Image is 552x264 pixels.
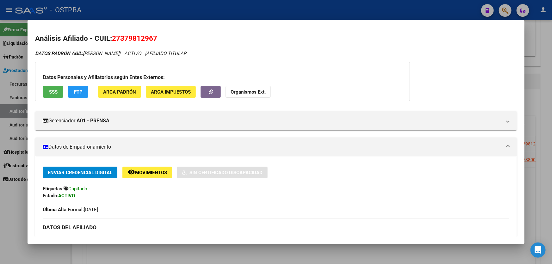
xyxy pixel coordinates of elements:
[146,51,186,56] span: AFILIADO TITULAR
[530,243,546,258] div: Open Intercom Messenger
[48,170,112,175] span: Enviar Credencial Digital
[43,167,117,178] button: Enviar Credencial Digital
[58,193,75,199] strong: ACTIVO
[35,51,83,56] strong: DATOS PADRÓN ÁGIL:
[151,89,191,95] span: ARCA Impuestos
[226,86,271,98] button: Organismos Ext.
[43,143,502,151] mat-panel-title: Datos de Empadronamiento
[103,89,136,95] span: ARCA Padrón
[122,167,172,178] button: Movimientos
[135,170,167,175] span: Movimientos
[43,207,84,212] strong: Última Alta Formal:
[35,51,186,56] i: | ACTIVO |
[112,34,157,42] span: 27379812967
[43,193,58,199] strong: Estado:
[231,89,266,95] strong: Organismos Ext.
[43,74,402,81] h3: Datos Personales y Afiliatorios según Entes Externos:
[68,186,90,192] span: Capitado -
[43,207,98,212] span: [DATE]
[146,86,196,98] button: ARCA Impuestos
[127,168,135,176] mat-icon: remove_red_eye
[43,117,502,125] mat-panel-title: Gerenciador:
[43,224,509,231] h3: DATOS DEL AFILIADO
[49,89,58,95] span: SSS
[177,167,268,178] button: Sin Certificado Discapacidad
[35,51,119,56] span: [PERSON_NAME]
[74,89,83,95] span: FTP
[43,86,63,98] button: SSS
[35,138,517,157] mat-expansion-panel-header: Datos de Empadronamiento
[68,86,88,98] button: FTP
[43,186,64,192] strong: Etiquetas:
[35,33,517,44] h2: Análisis Afiliado - CUIL:
[189,170,263,175] span: Sin Certificado Discapacidad
[77,117,109,125] strong: A01 - PRENSA
[35,111,517,130] mat-expansion-panel-header: Gerenciador:A01 - PRENSA
[98,86,141,98] button: ARCA Padrón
